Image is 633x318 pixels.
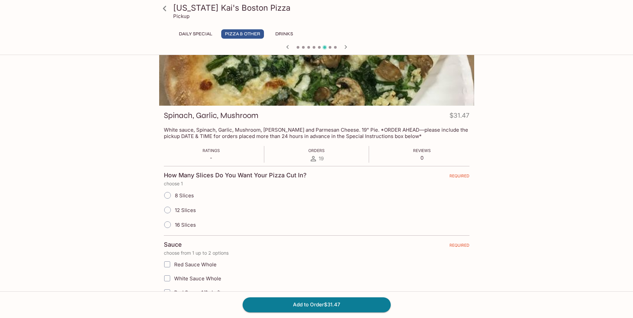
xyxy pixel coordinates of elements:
[175,29,216,39] button: Daily Special
[203,148,220,153] span: Ratings
[175,207,196,213] span: 12 Slices
[449,110,469,123] h4: $31.47
[319,155,324,162] span: 19
[413,155,431,161] p: 0
[174,261,217,268] span: Red Sauce Whole
[175,222,196,228] span: 16 Slices
[174,289,221,296] span: Red Sauce 1/2- Left
[164,250,469,256] p: choose from 1 up to 2 options
[164,172,307,179] h4: How Many Slices Do You Want Your Pizza Cut In?
[164,127,469,139] p: White sauce, Spinach, Garlic, Mushroom, [PERSON_NAME] and Parmesan Cheese. 19" Pie. *ORDER AHEAD—...
[173,3,471,13] h3: [US_STATE] Kai's Boston Pizza
[221,29,264,39] button: Pizza & Other
[173,13,190,19] p: Pickup
[174,275,221,282] span: White Sauce Whole
[164,110,258,121] h3: Spinach, Garlic, Mushroom
[159,17,474,106] div: Spinach, Garlic, Mushroom
[164,181,469,186] p: choose 1
[243,297,391,312] button: Add to Order$31.47
[449,173,469,181] span: REQUIRED
[449,243,469,250] span: REQUIRED
[269,29,299,39] button: Drinks
[203,155,220,161] p: -
[164,241,182,248] h4: Sauce
[308,148,325,153] span: Orders
[175,192,194,199] span: 8 Slices
[413,148,431,153] span: Reviews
